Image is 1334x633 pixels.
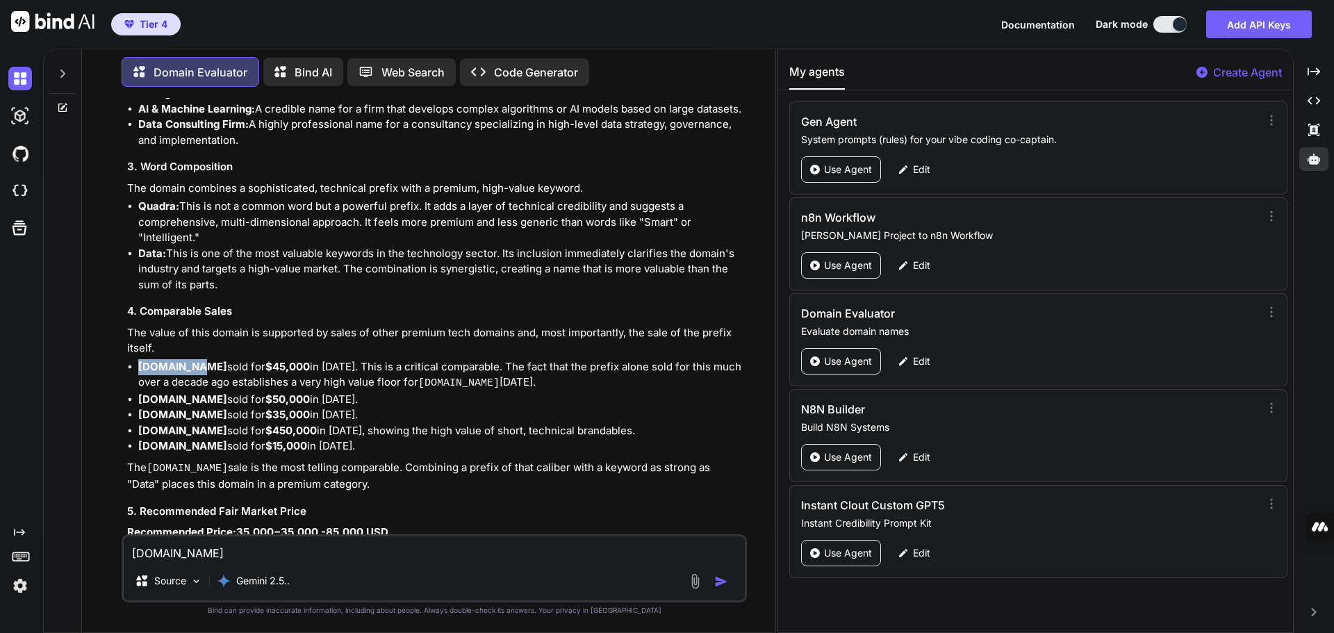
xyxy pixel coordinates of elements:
[138,117,744,148] li: A highly professional name for a consultancy specializing in high-level data strategy, governance...
[8,104,32,128] img: darkAi-studio
[687,573,703,589] img: attachment
[494,64,578,81] p: Code Generator
[913,546,930,560] p: Edit
[274,525,281,539] mo: −
[138,407,744,423] li: sold for in [DATE].
[138,423,744,439] li: sold for in [DATE], showing the high value of short, technical brandables.
[913,450,930,464] p: Edit
[801,113,1119,130] h3: Gen Agent
[236,525,249,539] mn: 35
[111,13,181,35] button: premiumTier 4
[824,258,872,272] p: Use Agent
[281,525,326,539] annotation: 35,000 -
[1206,10,1312,38] button: Add API Keys
[190,575,202,587] img: Pick Models
[418,377,500,389] code: [DOMAIN_NAME]
[236,574,290,588] p: Gemini 2.5..
[124,20,134,28] img: premium
[138,393,227,406] strong: [DOMAIN_NAME]
[801,133,1255,147] p: System prompts (rules) for your vibe coding co-captain.
[127,504,744,520] h3: 5. Recommended Fair Market Price
[11,11,94,32] img: Bind AI
[138,359,744,392] li: sold for in [DATE]. This is a critical comparable. The fact that the prefix alone sold for this m...
[1096,17,1148,31] span: Dark mode
[127,460,744,493] p: The sale is the most telling comparable. Combining a prefix of that caliber with a keyword as str...
[8,142,32,165] img: githubDark
[140,17,167,31] span: Tier 4
[138,101,744,117] li: A credible name for a firm that develops complex algorithms or AI models based on large datasets.
[127,159,744,175] h3: 3. Word Composition
[801,420,1255,434] p: Build N8N Systems
[138,360,227,373] strong: [DOMAIN_NAME]
[138,199,179,213] strong: Quadra:
[714,575,728,589] img: icon
[265,408,310,421] strong: $35,000
[138,102,255,115] strong: AI & Machine Learning:
[127,325,744,356] p: The value of this domain is supported by sales of other premium tech domains and, most importantl...
[127,181,744,197] p: The domain combines a sophisticated, technical prefix with a premium, high-value keyword.
[801,229,1255,242] p: [PERSON_NAME] Project to n8n Workflow
[824,354,872,368] p: Use Agent
[824,163,872,176] p: Use Agent
[147,463,228,475] code: [DOMAIN_NAME]
[138,424,227,437] strong: [DOMAIN_NAME]
[8,179,32,203] img: cloudideIcon
[8,67,32,90] img: darkChat
[138,199,744,246] li: This is not a common word but a powerful prefix. It adds a layer of technical credibility and sug...
[138,247,166,260] strong: Data:
[122,605,747,616] p: Bind can provide inaccurate information, including about people. Always double-check its answers....
[801,324,1255,338] p: Evaluate domain names
[801,305,1119,322] h3: Domain Evaluator
[138,392,744,408] li: sold for in [DATE].
[295,64,332,81] p: Bind AI
[801,516,1255,530] p: Instant Credibility Prompt Kit
[913,258,930,272] p: Edit
[138,438,744,454] li: sold for in [DATE].
[265,439,307,452] strong: $15,000
[381,64,445,81] p: Web Search
[913,163,930,176] p: Edit
[265,393,310,406] strong: $50,000
[1001,19,1075,31] span: Documentation
[789,63,845,90] button: My agents
[154,64,247,81] p: Domain Evaluator
[801,209,1119,226] h3: n8n Workflow
[138,246,744,293] li: This is one of the most valuable keywords in the technology sector. Its inclusion immediately cla...
[1001,17,1075,32] button: Documentation
[824,546,872,560] p: Use Agent
[138,439,227,452] strong: [DOMAIN_NAME]
[265,360,310,373] strong: $45,000
[801,401,1119,418] h3: N8N Builder
[801,497,1119,513] h3: Instant Clout Custom GPT5
[824,450,872,464] p: Use Agent
[127,525,388,539] strong: Recommended Price: 85,000 USD
[913,354,930,368] p: Edit
[249,525,253,539] mo: ,
[253,525,274,539] mn: 000
[1213,64,1282,81] p: Create Agent
[127,304,744,320] h3: 4. Comparable Sales
[8,574,32,598] img: settings
[265,424,317,437] strong: $450,000
[217,574,231,588] img: Gemini 2.5 Pro
[138,408,227,421] strong: [DOMAIN_NAME]
[154,574,186,588] p: Source
[138,117,249,131] strong: Data Consulting Firm:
